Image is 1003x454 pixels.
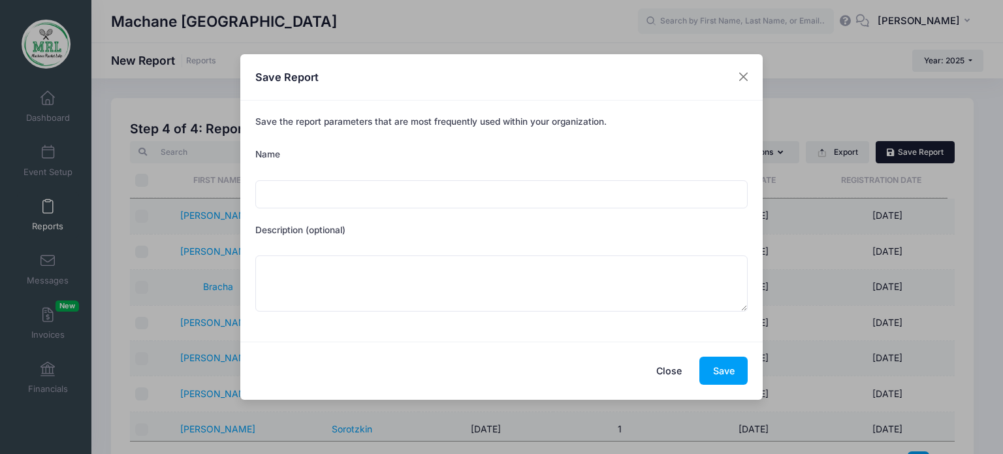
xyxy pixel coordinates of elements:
button: Close [732,65,756,89]
label: Save the report parameters that are most frequently used within your organization. [255,115,607,128]
button: Close [643,357,695,385]
button: Save [699,357,748,385]
h4: Save Report [255,69,319,85]
label: Description (optional) [255,223,345,236]
label: Name [255,148,280,161]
